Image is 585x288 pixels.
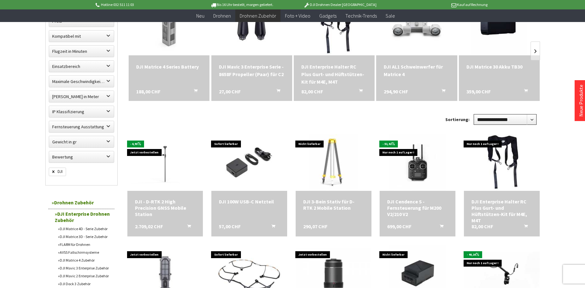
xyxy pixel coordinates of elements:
[136,88,160,95] span: 188,00 CHF
[285,13,310,19] span: Foto + Video
[351,88,366,96] button: In den Warenkorb
[303,198,364,211] a: DJI 3-Bein Stativ für D-RTK 2 Mobile Station 290,07 CHF
[55,256,114,264] a: DJI Matrice 4 Zubehör
[211,137,287,188] img: DJI 100W USB-C Netzteil
[281,9,315,22] a: Foto + Video
[219,88,241,95] span: 27,00 CHF
[55,225,114,233] a: DJI Matrice 4D - Serie Zubehör
[192,9,209,22] a: Neu
[319,13,337,19] span: Gadgets
[445,114,470,125] label: Sortierung:
[434,88,449,96] button: In den Warenkorb
[49,151,114,163] label: Bewertung
[466,88,491,95] span: 359,00 CHF
[55,280,114,288] a: DJI Dock 3 Zubehör
[471,223,493,230] span: 82,00 CHF
[466,63,532,70] div: DJI Matrice 30 Akku TB30
[387,198,448,217] a: DJI Cendence S - Fernsteuerung für M200 V2/210 V2 699,00 CHF In den Warenkorb
[269,88,284,96] button: In den Warenkorb
[136,63,202,70] div: DJI Matrice 4 Series Battery
[49,91,114,102] label: Maximale Flughöhe in Meter
[341,9,381,22] a: Technik-Trends
[387,198,448,217] div: DJI Cendence S - Fernsteuerung für M200 V2/210 V2
[384,63,449,78] div: DJI AL1 Schweinwerfer für Matrice 4
[303,198,364,211] div: DJI 3-Bein Stativ für D-RTK 2 Mobile Station
[55,272,114,280] a: DJI Mavic 2 Enterprise Zubehör
[49,46,114,57] label: Flugzeit in Minuten
[219,63,285,78] div: DJI Mavic 3 Enterprise Serie - 8658F Propeller (Paar) für C2
[235,9,281,22] a: Drohnen Zubehör
[209,9,235,22] a: Drohnen
[94,1,192,8] p: Hotline 032 511 11 03
[386,13,395,19] span: Sale
[345,13,377,19] span: Technik-Trends
[315,9,341,22] a: Gadgets
[516,223,532,231] button: In den Warenkorb
[219,198,280,205] a: DJI 100W USB-C Netzteil 57,00 CHF In den Warenkorb
[135,198,196,217] div: DJI - D-RTK 2 High Precision GNSS Mobile Station
[48,196,114,209] a: Drohnen Zubehör
[301,88,323,95] span: 82,00 CHF
[213,13,231,19] span: Drohnen
[127,139,203,186] img: DJI - D-RTK 2 High Precision GNSS Mobile Station
[55,248,114,256] a: AVSS Fallschirmsysteme
[389,134,446,191] img: DJI Cendence S - Fernsteuerung für M200 V2/210 V2
[309,134,358,191] img: DJI 3-Bein Stativ für D-RTK 2 Mobile Station
[135,198,196,217] a: DJI - D-RTK 2 High Precision GNSS Mobile Station 2.709,02 CHF In den Warenkorb
[291,1,389,8] p: DJI Drohnen Dealer [GEOGRAPHIC_DATA]
[516,88,532,96] button: In den Warenkorb
[387,223,411,230] span: 699,00 CHF
[49,121,114,132] label: Fernsteuerung Ausstattung
[55,233,114,241] a: DJI Matrice 3D - Serie Zubehör
[219,63,285,78] a: DJI Mavic 3 Enterprise Serie - 8658F Propeller (Paar) für C2 27,00 CHF In den Warenkorb
[240,13,276,19] span: Drohnen Zubehör
[471,198,532,224] div: DJI Enterprise Halter RC Plus Gurt- und Hüftstützen-Kit für M4E, M4T
[464,134,540,191] img: DJI Enterprise Halter RC Plus Gurt- und Hüftstützen-Kit für M4E, M4T
[196,13,204,19] span: Neu
[219,198,280,205] div: DJI 100W USB-C Netzteil
[49,61,114,72] label: Einsatzbereich
[432,223,447,231] button: In den Warenkorb
[186,88,201,96] button: In den Warenkorb
[55,241,114,248] a: FLARM für Drohnen
[136,63,202,70] a: DJI Matrice 4 Series Battery 188,00 CHF In den Warenkorb
[192,1,291,8] p: Bis 16 Uhr bestellt, morgen geliefert.
[301,63,367,86] div: DJI Enterprise Halter RC Plus Gurt- und Hüftstützen-Kit für M4E, M4T
[389,1,487,8] p: Kauf auf Rechnung
[49,168,66,176] span: DJI
[55,264,114,272] a: DJI Mavic 3 Enterprise Zubehör
[219,223,241,230] span: 57,00 CHF
[135,223,163,230] span: 2.709,02 CHF
[301,63,367,86] a: DJI Enterprise Halter RC Plus Gurt- und Hüftstützen-Kit für M4E, M4T 82,00 CHF In den Warenkorb
[303,223,327,230] span: 290,07 CHF
[384,88,408,95] span: 294,90 CHF
[49,76,114,87] label: Maximale Geschwindigkeit in km/h
[466,63,532,70] a: DJI Matrice 30 Akku TB30 359,00 CHF In den Warenkorb
[49,136,114,147] label: Gewicht in gr
[49,106,114,117] label: IP Klassifizierung
[180,223,195,231] button: In den Warenkorb
[52,209,114,225] a: DJI Enterprise Drohnen Zubehör
[471,198,532,224] a: DJI Enterprise Halter RC Plus Gurt- und Hüftstützen-Kit für M4E, M4T 82,00 CHF In den Warenkorb
[578,85,584,117] a: Neue Produkte
[264,223,279,231] button: In den Warenkorb
[384,63,449,78] a: DJI AL1 Schweinwerfer für Matrice 4 294,90 CHF In den Warenkorb
[49,30,114,42] label: Kompatibel mit
[381,9,399,22] a: Sale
